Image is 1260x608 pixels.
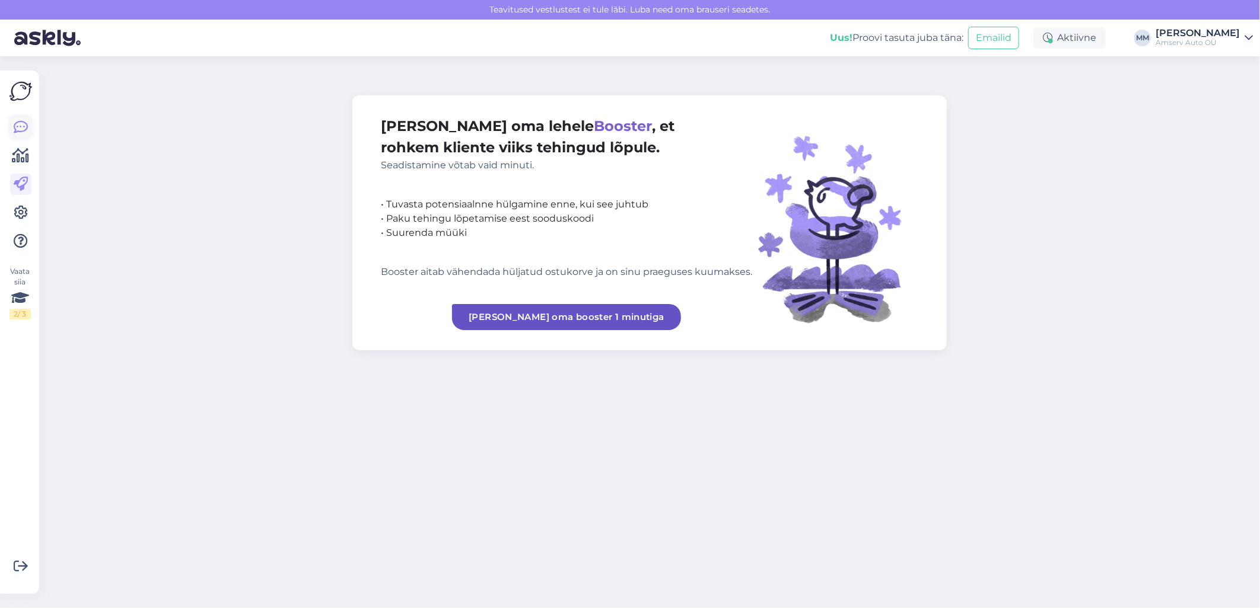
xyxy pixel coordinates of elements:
[381,158,752,172] div: Seadistamine võtab vaid minuti.
[381,197,752,212] div: • Tuvasta potensiaalnne hülgamine enne, kui see juhtub
[381,116,752,172] div: [PERSON_NAME] oma lehele , et rohkem kliente viiks tehingud lõpule.
[9,266,31,319] div: Vaata siia
[1134,30,1151,46] div: MM
[9,309,31,319] div: 2 / 3
[1033,27,1106,49] div: Aktiivne
[752,116,918,330] img: illustration
[830,31,963,45] div: Proovi tasuta juba täna:
[1156,28,1240,38] div: [PERSON_NAME]
[594,117,652,135] span: Booster
[381,265,752,279] div: Booster aitab vähendada hüljatud ostukorve ja on sinu praeguses kuumakses.
[968,27,1019,49] button: Emailid
[9,80,32,103] img: Askly Logo
[830,32,852,43] b: Uus!
[452,304,681,330] a: [PERSON_NAME] oma booster 1 minutiga
[1156,28,1253,47] a: [PERSON_NAME]Amserv Auto OÜ
[381,212,752,226] div: • Paku tehingu lõpetamise eest sooduskoodi
[381,226,752,240] div: • Suurenda müüki
[1156,38,1240,47] div: Amserv Auto OÜ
